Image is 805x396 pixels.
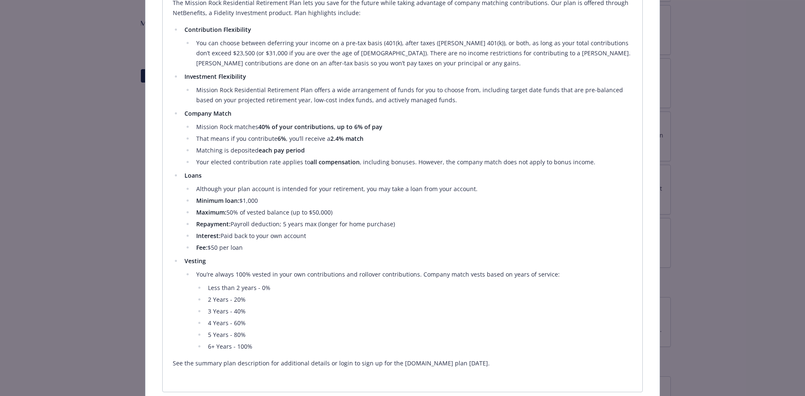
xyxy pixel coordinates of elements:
li: 6+ Years - 100% [205,342,633,352]
strong: Vesting [184,257,206,265]
strong: Contribution Flexibility​ [184,26,251,34]
li: Although your plan account is intended for your retirement, you may take a loan from your account. [194,184,633,194]
p: See the summary plan description for additional details or login to sign up for the [DOMAIN_NAME]... [173,358,633,368]
strong: 6% [278,135,286,142]
li: Mission Rock Residential Retirement Plan offers a wide arrangement of funds for you to choose fro... [194,85,633,105]
li: 4 Years - 60% [205,318,633,328]
li: Less than 2 years - 0% [205,283,633,293]
strong: each pay period [259,146,305,154]
strong: 2.4% match [330,135,364,142]
strong: Fee: [196,243,208,251]
strong: Interest: [196,232,221,240]
li: $50 per loan [194,243,633,253]
li: 50% of vested balance (up to $50,000) [194,207,633,217]
li: You can choose between deferring your income on a pre-tax basis (401(k), after taxes ([PERSON_NAM... [194,38,633,68]
li: That means if you contribute , you’ll receive a [194,134,633,144]
li: Payroll deduction; 5 years max (longer for home purchase) [194,219,633,229]
strong: 40% of your contributions, up to 6% of pay [258,123,382,131]
strong: Company Match​ [184,109,231,117]
strong: Minimum loan: [196,197,239,204]
strong: Repayment: [196,220,231,228]
strong: Maximum: [196,208,226,216]
strong: all compensation [310,158,360,166]
li: Matching is deposited [194,145,633,155]
li: 2 Years - 20% [205,295,633,305]
li: $1,000 [194,196,633,206]
strong: Investment Flexibility​ [184,72,246,80]
li: 5 Years - 80% [205,330,633,340]
li: You’re always 100% vested in your own contributions and rollover contributions. Company match ves... [194,269,633,352]
li: 3 Years - 40% [205,306,633,316]
li: Your elected contribution rate applies to , including bonuses. However, the company match does no... [194,157,633,167]
li: Mission Rock matches [194,122,633,132]
strong: Loans​ [184,171,202,179]
li: Paid back to your own account [194,231,633,241]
